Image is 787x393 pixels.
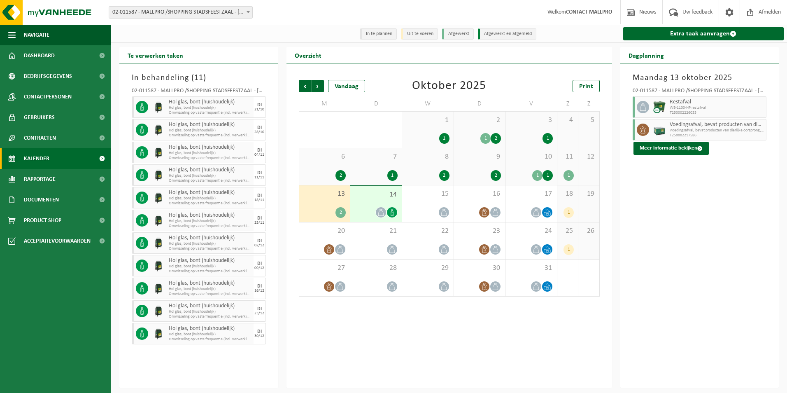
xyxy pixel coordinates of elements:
[579,83,593,90] span: Print
[257,103,262,108] div: DI
[169,314,251,319] span: Omwisseling op vaste frequentie (incl. verwerking)
[653,101,666,113] img: WB-1100-CU
[169,287,251,292] span: Hol glas, bont (huishoudelijk)
[439,133,449,144] div: 1
[563,207,574,218] div: 1
[623,27,784,40] a: Extra taak aanvragen
[510,116,553,125] span: 3
[254,334,264,338] div: 30/12
[254,243,264,248] div: 02/12
[543,170,553,181] div: 1
[254,289,264,293] div: 16/12
[491,170,501,181] div: 2
[303,152,346,161] span: 6
[24,189,59,210] span: Documenten
[169,246,251,251] span: Omwisseling op vaste frequentie (incl. verwerking)
[582,189,595,199] span: 19
[132,88,266,96] div: 02-011587 - MALLPRO /SHOPPING STADSFEESTZAAL - [GEOGRAPHIC_DATA]
[303,227,346,236] span: 20
[152,214,165,227] img: CR-HR-1C-1000-PES-01
[254,198,264,202] div: 18/11
[169,303,251,309] span: Hol glas, bont (huishoudelijk)
[169,325,251,332] span: Hol glas, bont (huishoudelijk)
[406,264,449,273] span: 29
[24,128,56,148] span: Contracten
[254,221,264,225] div: 25/11
[582,227,595,236] span: 26
[152,124,165,136] img: CR-HR-1C-1000-PES-01
[303,189,346,199] span: 13
[286,47,330,63] h2: Overzicht
[24,25,49,45] span: Navigatie
[510,264,553,273] span: 31
[254,130,264,134] div: 28/10
[510,189,553,199] span: 17
[354,190,398,199] span: 14
[169,128,251,133] span: Hol glas, bont (huishoudelijk)
[350,96,402,111] td: D
[510,227,553,236] span: 24
[119,47,191,63] h2: Te verwerken taken
[169,201,251,206] span: Omwisseling op vaste frequentie (incl. verwerking)
[169,178,251,183] span: Omwisseling op vaste frequentie (incl. verwerking)
[254,108,264,112] div: 21/10
[557,96,578,111] td: Z
[169,167,251,173] span: Hol glas, bont (huishoudelijk)
[312,80,324,92] span: Volgende
[257,306,262,311] div: DI
[152,146,165,159] img: CR-HR-1C-1000-PES-01
[670,122,764,128] span: Voedingsafval, bevat producten van dierlijke oorsprong, onverpakt, categorie 3
[152,237,165,249] img: CR-HR-1C-1000-PES-01
[257,193,262,198] div: DI
[454,96,506,111] td: D
[510,152,553,161] span: 10
[406,116,449,125] span: 1
[24,45,55,66] span: Dashboard
[24,169,56,189] span: Rapportage
[254,266,264,270] div: 09/12
[169,264,251,269] span: Hol glas, bont (huishoudelijk)
[169,144,251,151] span: Hol glas, bont (huishoudelijk)
[169,110,251,115] span: Omwisseling op vaste frequentie (incl. verwerking)
[257,171,262,175] div: DI
[257,125,262,130] div: DI
[582,152,595,161] span: 12
[254,311,264,316] div: 23/12
[109,7,252,18] span: 02-011587 - MALLPRO /SHOPPING STADSFEESTZAAL - ANTWERPEN
[257,239,262,243] div: DI
[406,227,449,236] span: 22
[561,189,574,199] span: 18
[543,133,553,144] div: 1
[299,96,351,111] td: M
[169,224,251,229] span: Omwisseling op vaste frequentie (incl. verwerking)
[670,105,764,110] span: WB-1100-HP restafval
[169,122,251,128] span: Hol glas, bont (huishoudelijk)
[458,152,501,161] span: 9
[653,124,666,136] img: PB-LB-0680-HPE-GN-01
[109,6,253,19] span: 02-011587 - MALLPRO /SHOPPING STADSFEESTZAAL - ANTWERPEN
[406,189,449,199] span: 15
[152,169,165,181] img: CR-HR-1C-1000-PES-01
[335,207,346,218] div: 2
[360,28,397,40] li: In te plannen
[573,80,600,92] a: Print
[633,88,767,96] div: 02-011587 - MALLPRO /SHOPPING STADSFEESTZAAL - [GEOGRAPHIC_DATA]
[254,175,264,180] div: 11/11
[299,80,311,92] span: Vorige
[169,105,251,110] span: Hol glas, bont (huishoudelijk)
[328,80,365,92] div: Vandaag
[505,96,557,111] td: V
[532,170,543,181] div: 1
[412,80,486,92] div: Oktober 2025
[633,142,709,155] button: Meer informatie bekijken
[458,189,501,199] span: 16
[442,28,474,40] li: Afgewerkt
[401,28,438,40] li: Uit te voeren
[670,110,764,115] span: T250002226033
[24,210,61,231] span: Product Shop
[169,292,251,297] span: Omwisseling op vaste frequentie (incl. verwerking)
[257,329,262,334] div: DI
[563,170,574,181] div: 1
[152,260,165,272] img: CR-HR-1C-1000-PES-01
[561,116,574,125] span: 4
